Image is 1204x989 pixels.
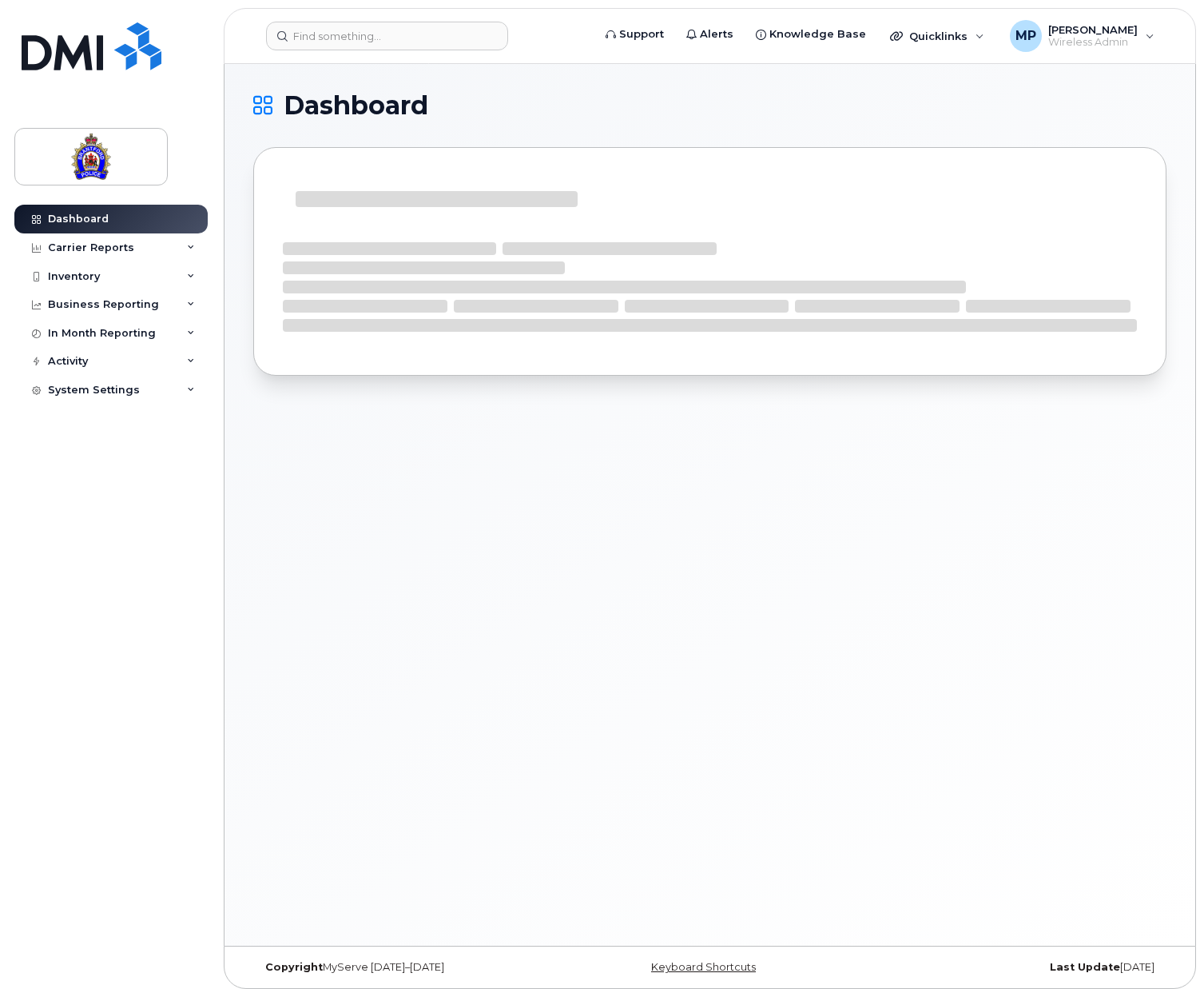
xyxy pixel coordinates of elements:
[651,961,756,973] a: Keyboard Shortcuts
[253,961,558,974] div: MyServe [DATE]–[DATE]
[284,94,428,118] span: Dashboard
[862,961,1166,974] div: [DATE]
[265,961,323,973] strong: Copyright
[1050,961,1120,973] strong: Last Update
